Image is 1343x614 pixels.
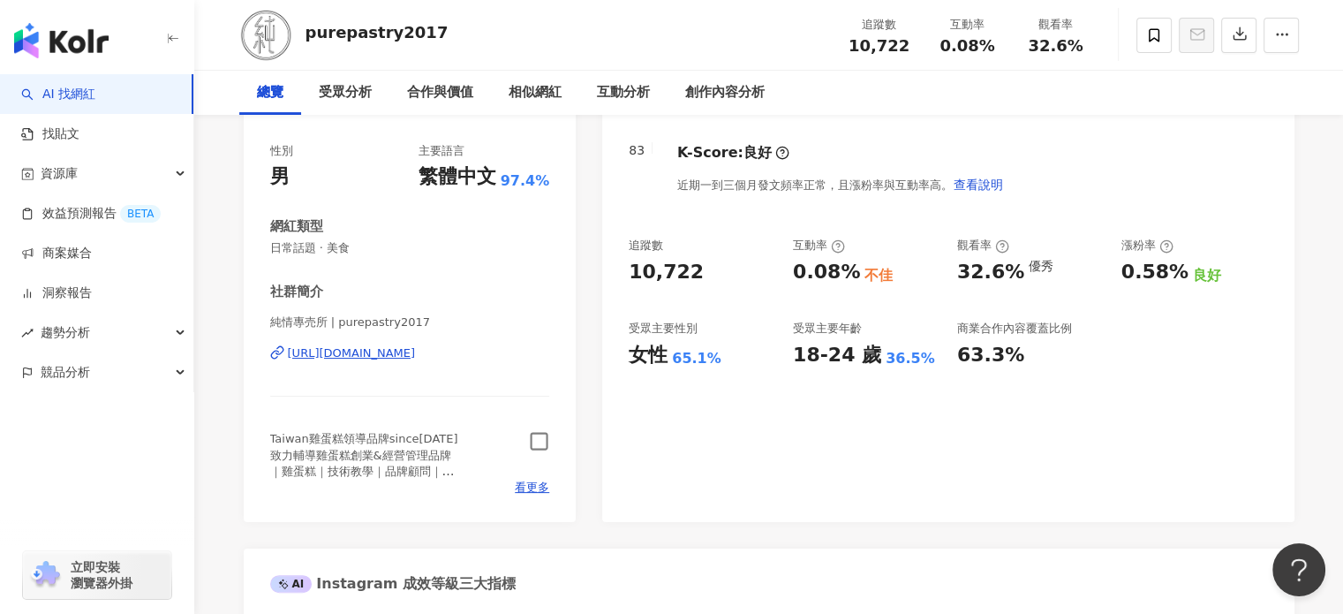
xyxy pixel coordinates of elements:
div: 83 [629,143,645,157]
img: logo [14,23,109,58]
div: 互動分析 [597,82,650,103]
div: 0.58% [1121,259,1188,286]
span: rise [21,327,34,339]
div: 受眾主要性別 [629,321,698,337]
div: 主要語言 [419,143,464,159]
div: 追蹤數 [629,238,663,254]
a: 效益預測報告BETA [21,205,161,223]
div: 10,722 [629,259,704,286]
span: 資源庫 [41,154,78,193]
div: [URL][DOMAIN_NAME] [288,345,416,361]
div: 32.6% [957,259,1024,286]
div: 優秀 [1029,259,1053,273]
div: 受眾主要年齡 [793,321,862,337]
span: 看更多 [515,480,549,496]
div: AI [270,575,313,593]
span: 日常話題 · 美食 [270,240,550,256]
div: 商業合作內容覆蓋比例 [957,321,1072,337]
span: 32.6% [1028,37,1083,55]
div: 性別 [270,143,293,159]
div: 男 [270,163,290,191]
span: Taiwan雞蛋糕領導品牌since[DATE] 致力輔導雞蛋糕創業&經營管理品牌 ｜雞蛋糕｜技術教學｜品牌顧問｜ - 純情一詞用於形容人性真摯 就像我們想帶給人們單純的味蕾享受 與直白溫暖的情... [270,432,458,606]
div: 網紅類型 [270,217,323,236]
div: 36.5% [886,349,935,368]
span: 競品分析 [41,352,90,392]
div: 觀看率 [1022,16,1090,34]
a: [URL][DOMAIN_NAME] [270,345,550,361]
div: 18-24 歲 [793,342,881,369]
div: 追蹤數 [846,16,913,34]
span: 0.08% [939,37,994,55]
div: 觀看率 [957,238,1009,254]
img: KOL Avatar [239,9,292,62]
div: K-Score : [677,143,789,163]
a: 洞察報告 [21,284,92,302]
div: Instagram 成效等級三大指標 [270,574,516,594]
span: 10,722 [849,36,909,55]
div: 合作與價值 [407,82,473,103]
div: 良好 [743,143,772,163]
div: 社群簡介 [270,283,323,301]
div: 良好 [1193,266,1221,285]
div: 互動率 [793,238,845,254]
div: 總覽 [257,82,283,103]
div: 65.1% [672,349,721,368]
a: 商案媒合 [21,245,92,262]
a: 找貼文 [21,125,79,143]
div: 近期一到三個月發文頻率正常，且漲粉率與互動率高。 [677,167,1004,202]
a: searchAI 找網紅 [21,86,95,103]
button: 查看說明 [953,167,1004,202]
div: 0.08% [793,259,860,286]
span: 查看說明 [954,178,1003,192]
div: 相似網紅 [509,82,562,103]
span: 純情專売所 | purepastry2017 [270,315,550,330]
div: 不佳 [864,266,893,285]
div: 漲粉率 [1121,238,1173,254]
a: chrome extension立即安裝 瀏覽器外掛 [23,551,171,599]
iframe: Help Scout Beacon - Open [1272,543,1325,596]
div: 女性 [629,342,668,369]
span: 趨勢分析 [41,313,90,352]
div: 63.3% [957,342,1024,369]
div: purepastry2017 [306,21,449,43]
span: 97.4% [501,171,550,191]
span: 立即安裝 瀏覽器外掛 [71,559,132,591]
div: 互動率 [934,16,1001,34]
img: chrome extension [28,561,63,589]
div: 創作內容分析 [685,82,765,103]
div: 受眾分析 [319,82,372,103]
div: 繁體中文 [419,163,496,191]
